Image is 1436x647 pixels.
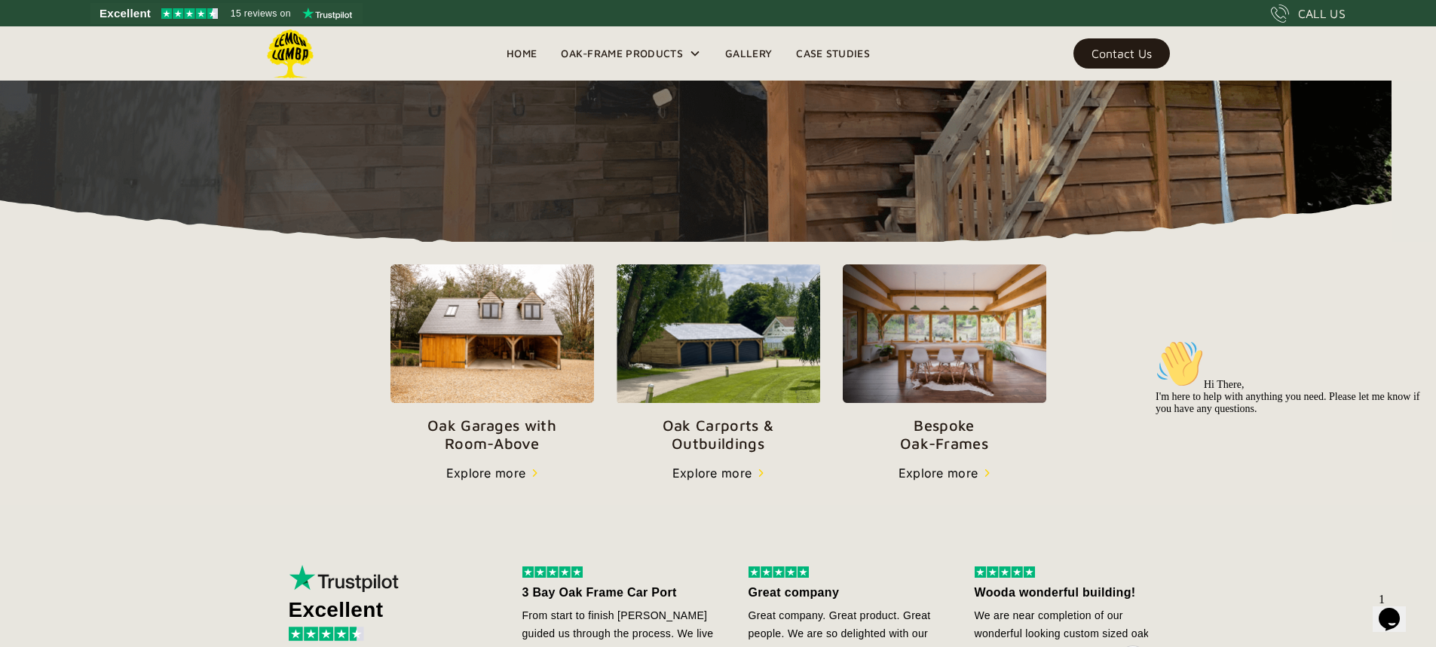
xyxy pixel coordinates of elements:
a: Oak Garages withRoom-Above [390,264,594,453]
iframe: chat widget [1150,334,1421,579]
a: Home [494,42,549,65]
img: 5 stars [522,566,583,578]
div: Oak-Frame Products [549,26,713,81]
div: Explore more [899,464,978,482]
a: CALL US [1271,5,1346,23]
div: Contact Us [1092,48,1152,59]
p: Bespoke Oak-Frames [843,417,1046,453]
a: See Lemon Lumba reviews on Trustpilot [90,3,363,24]
span: 15 reviews on [231,5,291,23]
a: Explore more [446,464,538,482]
a: Oak Carports &Outbuildings [617,264,820,453]
div: 👋Hi There,I'm here to help with anything you need. Please let me know if you have any questions. [6,6,277,81]
div: Oak-Frame Products [561,44,683,63]
img: Trustpilot [289,565,402,592]
a: Explore more [899,464,991,482]
div: 3 Bay Oak Frame Car Port [522,584,718,602]
img: 4.5 stars [289,627,364,641]
a: BespokeOak-Frames [843,264,1046,453]
div: Great company [749,584,945,602]
span: Excellent [100,5,151,23]
img: Trustpilot 4.5 stars [161,8,218,19]
a: Gallery [713,42,784,65]
a: Case Studies [784,42,882,65]
div: Explore more [672,464,752,482]
p: Oak Carports & Outbuildings [617,417,820,453]
img: Trustpilot logo [302,8,352,20]
span: Hi There, I'm here to help with anything you need. Please let me know if you have any questions. [6,45,271,81]
div: Explore more [446,464,526,482]
iframe: chat widget [1373,587,1421,632]
a: Contact Us [1073,38,1170,69]
div: CALL US [1298,5,1346,23]
div: Wooda wonderful building! [975,584,1171,602]
img: 5 stars [749,566,809,578]
p: Oak Garages with Room-Above [390,417,594,453]
div: Excellent [289,601,477,619]
img: 5 stars [975,566,1035,578]
a: Explore more [672,464,764,482]
img: :wave: [6,6,54,54]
